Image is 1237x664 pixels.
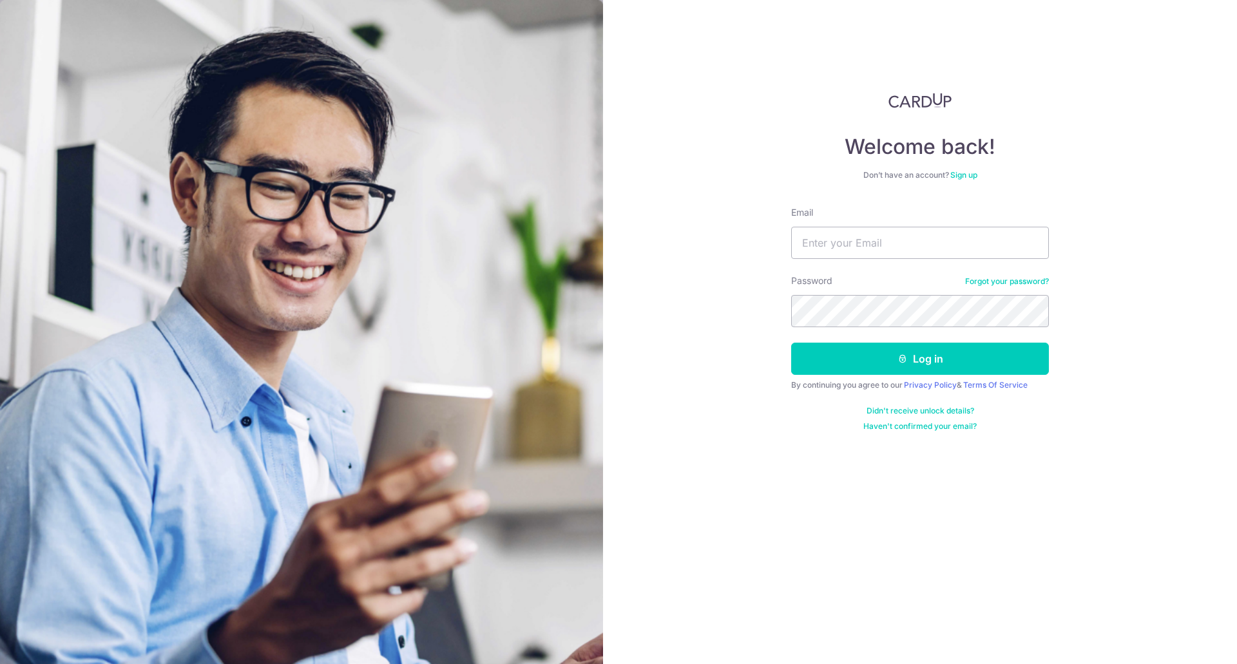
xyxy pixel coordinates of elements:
a: Forgot your password? [965,276,1049,287]
a: Terms Of Service [963,380,1028,390]
input: Enter your Email [791,227,1049,259]
h4: Welcome back! [791,134,1049,160]
div: Don’t have an account? [791,170,1049,180]
img: CardUp Logo [888,93,952,108]
label: Email [791,206,813,219]
a: Privacy Policy [904,380,957,390]
label: Password [791,274,832,287]
div: By continuing you agree to our & [791,380,1049,390]
button: Log in [791,343,1049,375]
a: Didn't receive unlock details? [867,406,974,416]
a: Haven't confirmed your email? [863,421,977,432]
a: Sign up [950,170,977,180]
